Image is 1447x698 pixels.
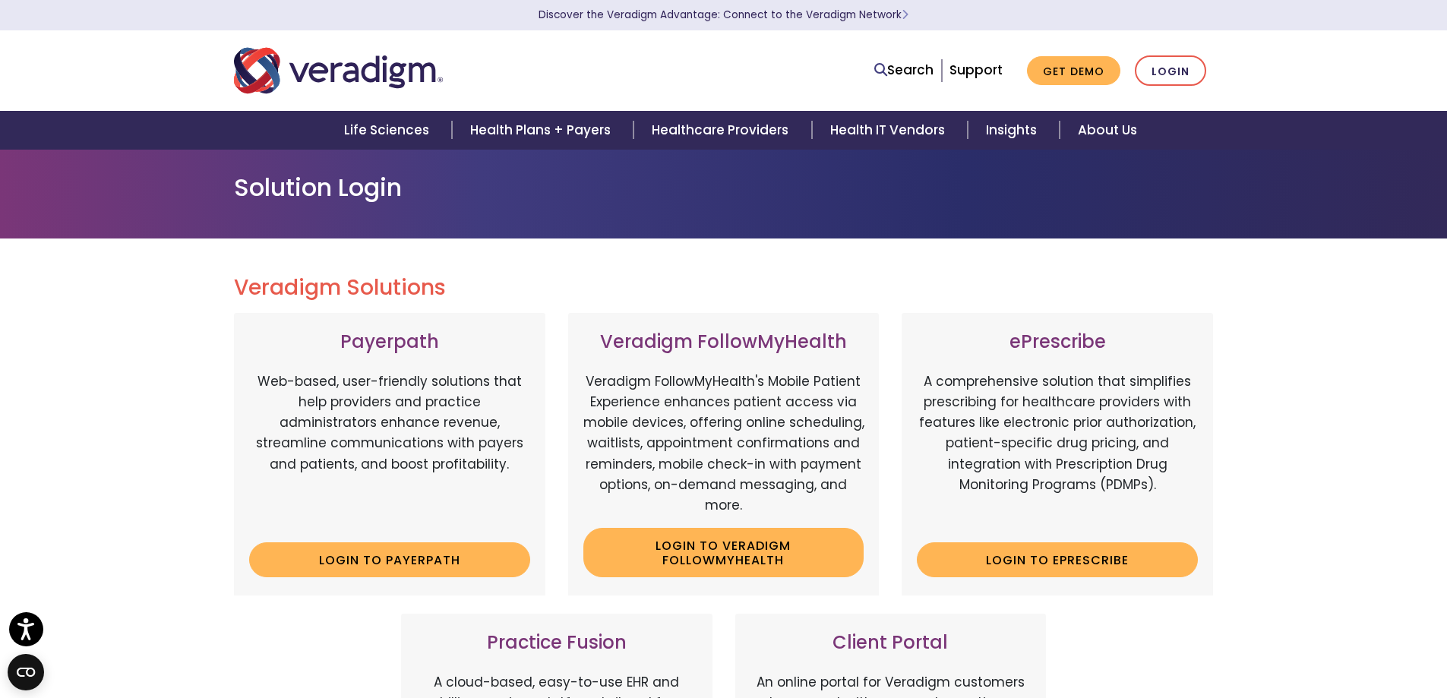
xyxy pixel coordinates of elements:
a: Health IT Vendors [812,111,968,150]
h1: Solution Login [234,173,1214,202]
h3: ePrescribe [917,331,1198,353]
button: Open CMP widget [8,654,44,690]
h3: Payerpath [249,331,530,353]
a: Healthcare Providers [633,111,811,150]
p: Web-based, user-friendly solutions that help providers and practice administrators enhance revenu... [249,371,530,531]
img: Veradigm logo [234,46,443,96]
a: Get Demo [1027,56,1120,86]
h3: Veradigm FollowMyHealth [583,331,864,353]
a: Login to Veradigm FollowMyHealth [583,528,864,577]
h2: Veradigm Solutions [234,275,1214,301]
a: Insights [968,111,1060,150]
a: Login to ePrescribe [917,542,1198,577]
h3: Client Portal [750,632,1032,654]
a: Search [874,60,934,81]
a: Login [1135,55,1206,87]
a: About Us [1060,111,1155,150]
p: A comprehensive solution that simplifies prescribing for healthcare providers with features like ... [917,371,1198,531]
h3: Practice Fusion [416,632,697,654]
span: Learn More [902,8,908,22]
a: Discover the Veradigm Advantage: Connect to the Veradigm NetworkLearn More [539,8,908,22]
a: Life Sciences [326,111,452,150]
a: Support [949,61,1003,79]
p: Veradigm FollowMyHealth's Mobile Patient Experience enhances patient access via mobile devices, o... [583,371,864,516]
a: Health Plans + Payers [452,111,633,150]
a: Login to Payerpath [249,542,530,577]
